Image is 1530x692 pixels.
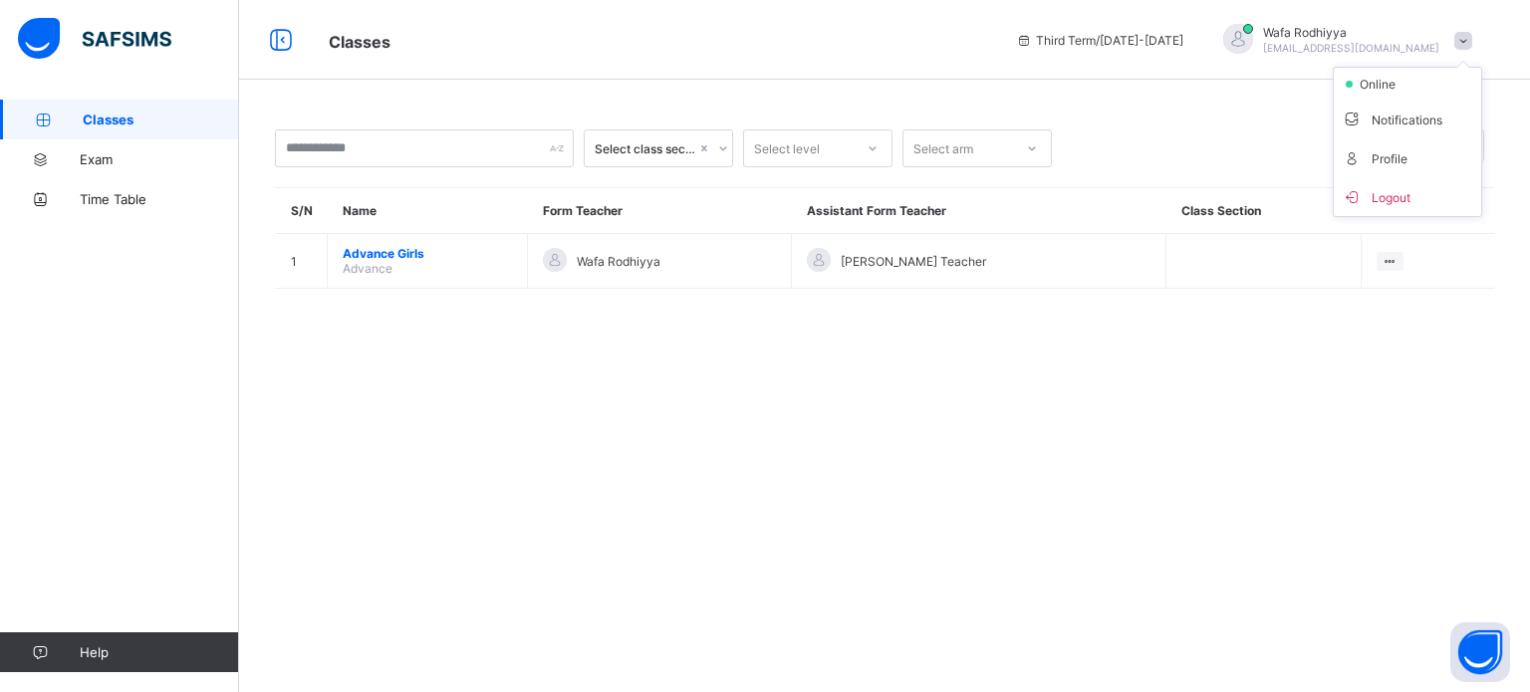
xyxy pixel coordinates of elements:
[754,129,820,167] div: Select level
[1334,68,1481,100] li: dropdown-list-item-null-2
[1342,146,1473,169] span: Profile
[83,112,239,127] span: Classes
[1358,77,1407,92] span: online
[1450,622,1510,682] button: Open asap
[528,188,792,234] th: Form Teacher
[913,129,973,167] div: Select arm
[792,188,1166,234] th: Assistant Form Teacher
[1263,42,1439,54] span: [EMAIL_ADDRESS][DOMAIN_NAME]
[1334,138,1481,177] li: dropdown-list-item-text-4
[80,644,238,660] span: Help
[595,141,696,156] div: Select class section
[1334,100,1481,138] li: dropdown-list-item-text-3
[80,151,239,167] span: Exam
[1016,33,1183,48] span: session/term information
[1203,24,1482,57] div: WafaRodhiyya
[577,254,660,269] span: Wafa Rodhiyya
[80,191,239,207] span: Time Table
[276,234,328,289] td: 1
[329,32,390,52] span: Classes
[841,254,986,269] span: [PERSON_NAME] Teacher
[1342,108,1473,130] span: Notifications
[18,18,171,60] img: safsims
[328,188,528,234] th: Name
[343,246,512,261] span: Advance Girls
[343,261,392,276] span: Advance
[1342,185,1473,208] span: Logout
[1334,177,1481,216] li: dropdown-list-item-buttom-7
[1263,25,1439,40] span: Wafa Rodhiyya
[276,188,328,234] th: S/N
[1166,188,1362,234] th: Class Section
